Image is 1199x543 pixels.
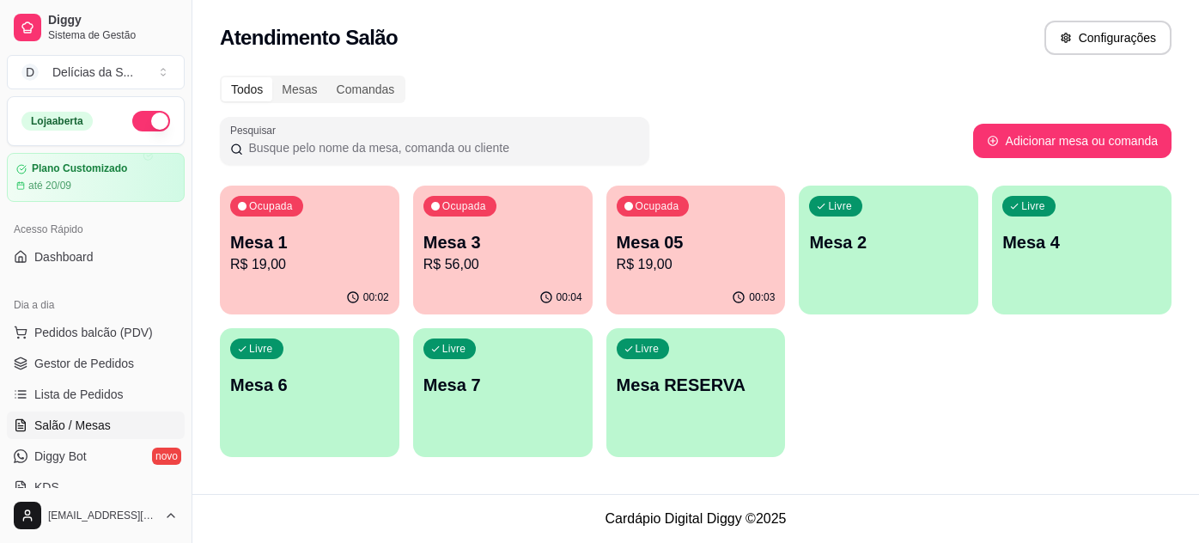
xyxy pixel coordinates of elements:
span: D [21,64,39,81]
label: Pesquisar [230,123,282,137]
p: Livre [1021,199,1045,213]
p: Mesa 4 [1002,230,1161,254]
p: Livre [249,342,273,356]
button: [EMAIL_ADDRESS][DOMAIN_NAME] [7,495,185,536]
p: Livre [828,199,852,213]
div: Comandas [327,77,405,101]
span: Lista de Pedidos [34,386,124,403]
h2: Atendimento Salão [220,24,398,52]
p: Mesa 6 [230,373,389,397]
footer: Cardápio Digital Diggy © 2025 [192,494,1199,543]
a: Gestor de Pedidos [7,350,185,377]
p: Ocupada [636,199,679,213]
p: R$ 19,00 [617,254,776,275]
p: R$ 19,00 [230,254,389,275]
p: Ocupada [249,199,293,213]
button: LivreMesa 7 [413,328,593,457]
p: 00:04 [557,290,582,304]
div: Loja aberta [21,112,93,131]
input: Pesquisar [243,139,639,156]
p: 00:03 [749,290,775,304]
div: Mesas [272,77,326,101]
button: OcupadaMesa 1R$ 19,0000:02 [220,186,399,314]
a: Lista de Pedidos [7,381,185,408]
button: Pedidos balcão (PDV) [7,319,185,346]
button: Adicionar mesa ou comanda [973,124,1172,158]
span: Gestor de Pedidos [34,355,134,372]
a: Plano Customizadoaté 20/09 [7,153,185,202]
button: LivreMesa 4 [992,186,1172,314]
button: LivreMesa 2 [799,186,978,314]
p: Livre [442,342,466,356]
p: Mesa 3 [423,230,582,254]
span: Diggy Bot [34,448,87,465]
span: Dashboard [34,248,94,265]
button: Select a team [7,55,185,89]
button: Configurações [1044,21,1172,55]
p: Mesa 1 [230,230,389,254]
div: Delícias da S ... [52,64,133,81]
a: Diggy Botnovo [7,442,185,470]
div: Todos [222,77,272,101]
a: Salão / Mesas [7,412,185,439]
span: [EMAIL_ADDRESS][DOMAIN_NAME] [48,509,157,522]
p: Mesa 05 [617,230,776,254]
article: até 20/09 [28,179,71,192]
button: Alterar Status [132,111,170,131]
p: 00:02 [363,290,389,304]
a: Dashboard [7,243,185,271]
span: Sistema de Gestão [48,28,178,42]
button: LivreMesa 6 [220,328,399,457]
button: OcupadaMesa 3R$ 56,0000:04 [413,186,593,314]
p: Livre [636,342,660,356]
span: Diggy [48,13,178,28]
p: R$ 56,00 [423,254,582,275]
span: KDS [34,479,59,496]
span: Salão / Mesas [34,417,111,434]
p: Mesa 2 [809,230,968,254]
button: LivreMesa RESERVA [606,328,786,457]
a: DiggySistema de Gestão [7,7,185,48]
p: Mesa RESERVA [617,373,776,397]
div: Dia a dia [7,291,185,319]
a: KDS [7,473,185,501]
button: OcupadaMesa 05R$ 19,0000:03 [606,186,786,314]
div: Acesso Rápido [7,216,185,243]
p: Mesa 7 [423,373,582,397]
span: Pedidos balcão (PDV) [34,324,153,341]
p: Ocupada [442,199,486,213]
article: Plano Customizado [32,162,127,175]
